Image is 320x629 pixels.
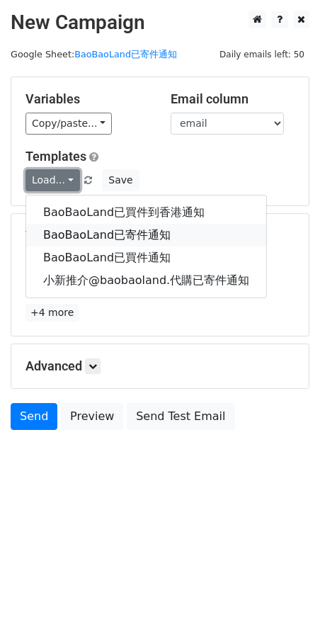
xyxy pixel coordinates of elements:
[61,403,123,430] a: Preview
[25,113,112,135] a: Copy/paste...
[74,49,177,59] a: BaoBaoLand已寄件通知
[25,358,295,374] h5: Advanced
[11,403,57,430] a: Send
[215,47,309,62] span: Daily emails left: 50
[26,201,266,224] a: BaoBaoLand已買件到香港通知
[25,149,86,164] a: Templates
[11,49,177,59] small: Google Sheet:
[127,403,234,430] a: Send Test Email
[11,11,309,35] h2: New Campaign
[25,169,80,191] a: Load...
[26,269,266,292] a: 小新推介@baobaoland.代購已寄件通知
[171,91,295,107] h5: Email column
[215,49,309,59] a: Daily emails left: 50
[26,224,266,246] a: BaoBaoLand已寄件通知
[249,561,320,629] iframe: Chat Widget
[102,169,139,191] button: Save
[25,91,149,107] h5: Variables
[26,246,266,269] a: BaoBaoLand已買件通知
[25,304,79,322] a: +4 more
